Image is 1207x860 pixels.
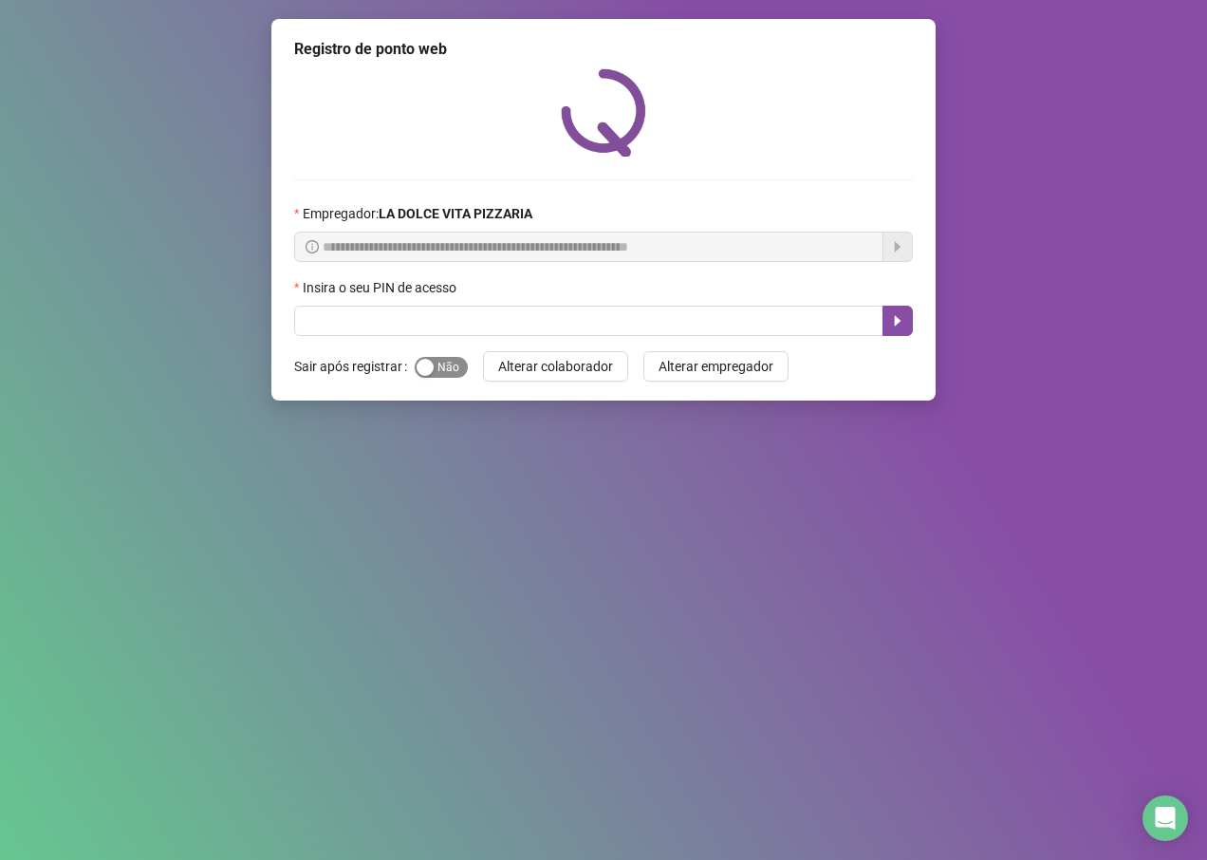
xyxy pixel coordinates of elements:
[659,356,773,377] span: Alterar empregador
[1142,795,1188,841] div: Open Intercom Messenger
[303,203,532,224] span: Empregador :
[294,351,415,382] label: Sair após registrar
[294,277,469,298] label: Insira o seu PIN de acesso
[483,351,628,382] button: Alterar colaborador
[379,206,532,221] strong: LA DOLCE VITA PIZZARIA
[890,313,905,328] span: caret-right
[561,68,646,157] img: QRPoint
[643,351,789,382] button: Alterar empregador
[498,356,613,377] span: Alterar colaborador
[306,240,319,253] span: info-circle
[294,38,913,61] div: Registro de ponto web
